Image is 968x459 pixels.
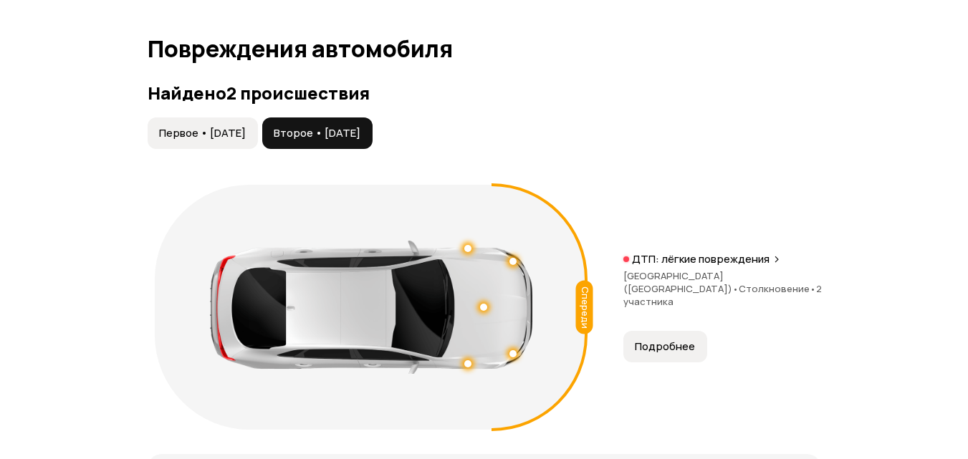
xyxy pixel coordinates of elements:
button: Первое • [DATE] [148,117,258,149]
span: [GEOGRAPHIC_DATA] ([GEOGRAPHIC_DATA]) [623,269,739,295]
h1: Повреждения автомобиля [148,36,821,62]
span: Столкновение [739,282,816,295]
div: Спереди [575,280,593,334]
p: ДТП: лёгкие повреждения [632,252,770,266]
span: 2 участника [623,282,822,308]
span: Первое • [DATE] [159,126,246,140]
span: • [732,282,739,295]
span: • [810,282,816,295]
button: Подробнее [623,331,707,362]
h3: Найдено 2 происшествия [148,83,821,103]
button: Второе • [DATE] [262,117,373,149]
span: Подробнее [635,339,695,354]
span: Второе • [DATE] [274,126,360,140]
